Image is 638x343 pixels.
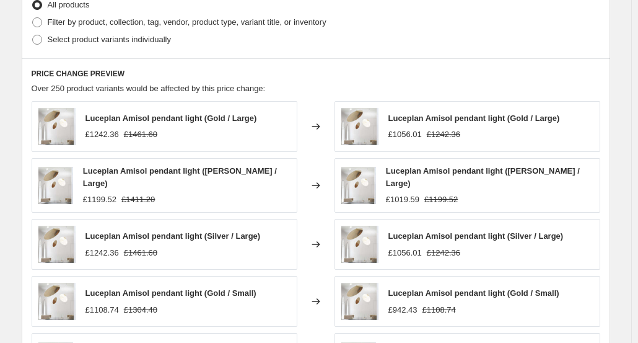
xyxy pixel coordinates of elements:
[388,231,564,241] span: Luceplan Amisol pendant light (Silver / Large)
[83,166,277,188] span: Luceplan Amisol pendant light ([PERSON_NAME] / Large)
[85,248,119,257] span: £1242.36
[386,195,419,204] span: £1019.59
[85,288,256,298] span: Luceplan Amisol pendant light (Gold / Small)
[388,130,422,139] span: £1056.01
[427,130,460,139] span: £1242.36
[38,283,76,320] img: Luceplan-Amisol-5_80x.jpg
[427,248,460,257] span: £1242.36
[124,248,157,257] span: £1461.60
[83,195,116,204] span: £1199.52
[341,108,378,145] img: Luceplan-Amisol-5_80x.jpg
[48,17,326,27] span: Filter by product, collection, tag, vendor, product type, variant title, or inventory
[38,108,76,145] img: Luceplan-Amisol-5_80x.jpg
[48,35,171,44] span: Select product variants individually
[388,248,422,257] span: £1056.01
[341,226,378,263] img: Luceplan-Amisol-5_80x.jpg
[85,114,257,123] span: Luceplan Amisol pendant light (Gold / Large)
[121,195,155,204] span: £1411.20
[386,166,580,188] span: Luceplan Amisol pendant light ([PERSON_NAME] / Large)
[341,283,378,320] img: Luceplan-Amisol-5_80x.jpg
[32,84,266,93] span: Over 250 product variants would be affected by this price change:
[85,231,261,241] span: Luceplan Amisol pendant light (Silver / Large)
[38,167,73,204] img: Luceplan-Amisol-5_80x.jpg
[32,69,600,79] h6: PRICE CHANGE PREVIEW
[341,167,376,204] img: Luceplan-Amisol-5_80x.jpg
[388,288,559,298] span: Luceplan Amisol pendant light (Gold / Small)
[422,305,456,314] span: £1108.74
[124,305,157,314] span: £1304.40
[85,305,119,314] span: £1108.74
[38,226,76,263] img: Luceplan-Amisol-5_80x.jpg
[124,130,157,139] span: £1461.60
[388,305,417,314] span: £942.43
[85,130,119,139] span: £1242.36
[388,114,560,123] span: Luceplan Amisol pendant light (Gold / Large)
[424,195,458,204] span: £1199.52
